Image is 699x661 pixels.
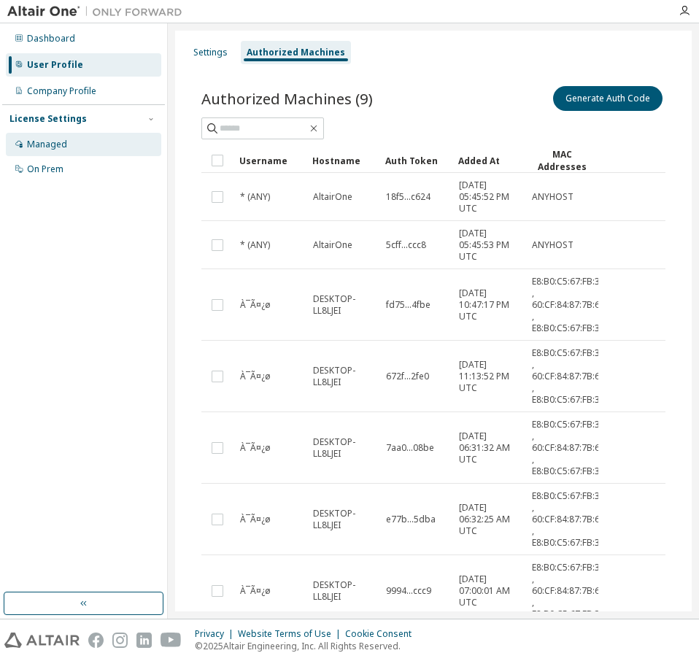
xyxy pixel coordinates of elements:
[313,365,373,388] span: DESKTOP-LL8LJEI
[240,442,271,454] span: À¯Ã¤¿ø
[532,239,574,251] span: ANYHOST
[532,562,606,620] span: E8:B0:C5:67:FB:3C , 60:CF:84:87:7B:6F , E8:B0:C5:67:FB:38
[459,573,519,608] span: [DATE] 07:00:01 AM UTC
[27,59,83,71] div: User Profile
[459,228,519,263] span: [DATE] 05:45:53 PM UTC
[240,371,271,382] span: À¯Ã¤¿ø
[386,514,436,525] span: e77b...5dba
[7,4,190,19] img: Altair One
[195,628,238,640] div: Privacy
[386,239,426,251] span: 5cff...ccc8
[532,276,606,334] span: E8:B0:C5:67:FB:3C , 60:CF:84:87:7B:6F , E8:B0:C5:67:FB:38
[4,633,80,648] img: altair_logo.svg
[240,299,271,311] span: À¯Ã¤¿ø
[532,191,574,203] span: ANYHOST
[112,633,128,648] img: instagram.svg
[193,47,228,58] div: Settings
[385,149,447,172] div: Auth Token
[313,191,352,203] span: AltairOne
[313,293,373,317] span: DESKTOP-LL8LJEI
[240,191,270,203] span: * (ANY)
[313,436,373,460] span: DESKTOP-LL8LJEI
[386,585,431,597] span: 9994...ccc9
[532,347,606,406] span: E8:B0:C5:67:FB:3C , 60:CF:84:87:7B:6F , E8:B0:C5:67:FB:38
[459,502,519,537] span: [DATE] 06:32:25 AM UTC
[27,33,75,45] div: Dashboard
[240,239,270,251] span: * (ANY)
[240,514,271,525] span: À¯Ã¤¿ø
[161,633,182,648] img: youtube.svg
[88,633,104,648] img: facebook.svg
[386,299,430,311] span: fd75...4fbe
[312,149,374,172] div: Hostname
[459,359,519,394] span: [DATE] 11:13:52 PM UTC
[532,419,606,477] span: E8:B0:C5:67:FB:3C , 60:CF:84:87:7B:6F , E8:B0:C5:67:FB:38
[459,430,519,465] span: [DATE] 06:31:32 AM UTC
[247,47,345,58] div: Authorized Machines
[531,148,592,173] div: MAC Addresses
[313,508,373,531] span: DESKTOP-LL8LJEI
[532,490,606,549] span: E8:B0:C5:67:FB:3C , 60:CF:84:87:7B:6F , E8:B0:C5:67:FB:38
[238,628,345,640] div: Website Terms of Use
[240,585,271,597] span: À¯Ã¤¿ø
[553,86,663,111] button: Generate Auth Code
[386,442,434,454] span: 7aa0...08be
[386,191,430,203] span: 18f5...c624
[27,163,63,175] div: On Prem
[9,113,87,125] div: License Settings
[313,579,373,603] span: DESKTOP-LL8LJEI
[386,371,429,382] span: 672f...2fe0
[345,628,420,640] div: Cookie Consent
[201,88,373,109] span: Authorized Machines (9)
[313,239,352,251] span: AltairOne
[459,179,519,214] span: [DATE] 05:45:52 PM UTC
[27,139,67,150] div: Managed
[458,149,520,172] div: Added At
[27,85,96,97] div: Company Profile
[195,640,420,652] p: © 2025 Altair Engineering, Inc. All Rights Reserved.
[136,633,152,648] img: linkedin.svg
[239,149,301,172] div: Username
[459,287,519,322] span: [DATE] 10:47:17 PM UTC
